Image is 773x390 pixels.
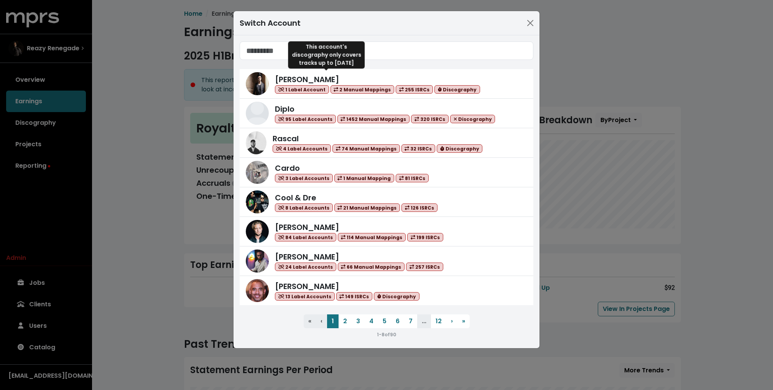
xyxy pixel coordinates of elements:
span: 84 Label Accounts [275,233,336,242]
span: › [451,317,453,326]
span: [PERSON_NAME] [275,222,339,233]
span: 199 ISRCs [407,233,443,242]
button: 4 [365,314,378,328]
span: 2 Manual Mappings [331,85,395,94]
div: Switch Account [240,17,301,29]
a: DiploDiplo 95 Label Accounts 1452 Manual Mappings 320 ISRCs Discography [240,99,533,128]
span: 4 Label Accounts [273,144,331,153]
span: 257 ISRCs [406,263,443,271]
button: 6 [391,314,404,328]
span: 126 ISRCs [401,203,437,212]
button: 12 [431,314,446,328]
span: [PERSON_NAME] [275,281,339,292]
span: 8 Label Accounts [275,203,333,212]
span: 1 Manual Mapping [334,174,395,183]
img: Mitch McCarthy [246,250,269,273]
span: 24 Label Accounts [275,263,336,271]
span: 1452 Manual Mappings [337,115,410,124]
span: 13 Label Accounts [275,292,335,301]
input: Search accounts [240,41,533,60]
span: 81 ISRCs [396,174,429,183]
a: CardoCardo 3 Label Accounts 1 Manual Mapping 81 ISRCs [240,158,533,187]
a: RascalRascal 4 Label Accounts 74 Manual Mappings 32 ISRCs Discography [240,128,533,158]
img: Rascal [246,131,266,154]
a: Ryan Tedder[PERSON_NAME] 84 Label Accounts 114 Manual Mappings 199 ISRCs [240,217,533,246]
span: Diplo [275,104,294,114]
span: 32 ISRCs [401,144,436,153]
img: Ryan Tedder [246,220,269,243]
a: Mitch McCarthy[PERSON_NAME] 24 Label Accounts 66 Manual Mappings 257 ISRCs [240,246,533,276]
span: [PERSON_NAME] [275,74,339,85]
button: 5 [378,314,391,328]
img: Adam Anders [246,72,269,95]
span: 149 ISRCs [336,292,373,301]
span: Discography [374,292,419,301]
img: Cool & Dre [246,190,269,213]
a: Harvey Mason Jr[PERSON_NAME] 13 Label Accounts 149 ISRCs Discography [240,276,533,305]
span: 255 ISRCs [396,85,433,94]
button: 2 [339,314,352,328]
img: Diplo [246,102,269,125]
span: Rascal [273,133,299,144]
span: 3 Label Accounts [275,174,333,183]
span: [PERSON_NAME] [275,251,339,262]
a: Cool & DreCool & Dre 8 Label Accounts 21 Manual Mappings 126 ISRCs [240,187,533,217]
span: Discography [437,144,482,153]
span: Cardo [275,163,300,174]
span: » [462,317,465,326]
span: 74 Manual Mappings [332,144,400,153]
span: Discography [450,115,495,124]
span: 320 ISRCs [411,115,449,124]
button: 1 [327,314,339,328]
span: Discography [434,85,480,94]
button: 7 [404,314,417,328]
span: 95 Label Accounts [275,115,336,124]
button: 3 [352,314,365,328]
span: Cool & Dre [275,192,316,203]
span: 1 Label Account [275,85,329,94]
img: Harvey Mason Jr [246,279,269,302]
span: 114 Manual Mappings [338,233,406,242]
a: Adam Anders[PERSON_NAME] 1 Label Account 2 Manual Mappings 255 ISRCs Discography [240,69,533,99]
img: Cardo [246,161,269,184]
span: 66 Manual Mappings [338,263,405,271]
small: 1 - 8 of 90 [377,331,396,338]
span: 21 Manual Mappings [334,203,400,212]
button: Close [524,17,536,29]
div: This account's discography only covers tracks up to [DATE] [288,41,365,69]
